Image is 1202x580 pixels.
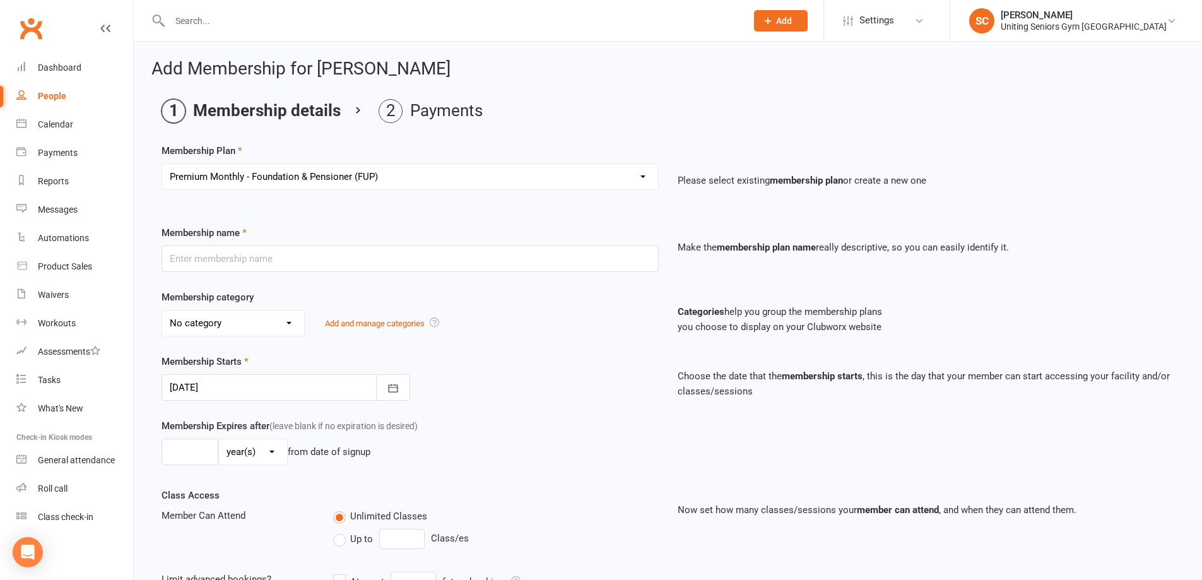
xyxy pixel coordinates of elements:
[717,242,816,253] strong: membership plan name
[38,233,89,243] div: Automations
[770,175,843,186] strong: membership plan
[16,309,133,338] a: Workouts
[16,224,133,252] a: Automations
[857,504,939,516] strong: member can attend
[38,176,69,186] div: Reports
[38,261,92,271] div: Product Sales
[166,12,738,30] input: Search...
[16,446,133,475] a: General attendance kiosk mode
[38,455,115,465] div: General attendance
[16,394,133,423] a: What's New
[16,366,133,394] a: Tasks
[38,375,61,385] div: Tasks
[38,512,93,522] div: Class check-in
[16,167,133,196] a: Reports
[969,8,994,33] div: SC
[38,148,78,158] div: Payments
[16,281,133,309] a: Waivers
[151,59,1184,79] h2: Add Membership for [PERSON_NAME]
[38,119,73,129] div: Calendar
[38,290,69,300] div: Waivers
[13,537,43,567] div: Open Intercom Messenger
[269,421,418,431] span: (leave blank if no expiration is desired)
[333,529,658,549] div: Class/es
[1001,9,1167,21] div: [PERSON_NAME]
[38,91,66,101] div: People
[162,488,220,503] label: Class Access
[288,444,370,459] div: from date of signup
[678,502,1175,518] p: Now set how many classes/sessions your , and when they can attend them.
[15,13,47,44] a: Clubworx
[16,475,133,503] a: Roll call
[16,338,133,366] a: Assessments
[38,318,76,328] div: Workouts
[16,196,133,224] a: Messages
[16,139,133,167] a: Payments
[754,10,808,32] button: Add
[162,354,249,369] label: Membership Starts
[350,531,373,545] span: Up to
[379,99,483,123] li: Payments
[16,503,133,531] a: Class kiosk mode
[162,143,242,158] label: Membership Plan
[16,110,133,139] a: Calendar
[38,483,68,494] div: Roll call
[782,370,863,382] strong: membership starts
[152,508,324,523] div: Member Can Attend
[38,346,100,357] div: Assessments
[38,62,81,73] div: Dashboard
[678,173,1175,188] p: Please select existing or create a new one
[678,369,1175,399] p: Choose the date that the , this is the day that your member can start accessing your facility and...
[16,82,133,110] a: People
[16,54,133,82] a: Dashboard
[38,403,83,413] div: What's New
[162,99,341,123] li: Membership details
[16,252,133,281] a: Product Sales
[162,225,247,240] label: Membership name
[678,306,724,317] strong: Categories
[162,290,254,305] label: Membership category
[1001,21,1167,32] div: Uniting Seniors Gym [GEOGRAPHIC_DATA]
[38,204,78,215] div: Messages
[162,418,418,434] label: Membership Expires after
[162,246,659,272] input: Enter membership name
[678,304,1175,334] p: help you group the membership plans you choose to display on your Clubworx website
[776,16,792,26] span: Add
[678,240,1175,255] p: Make the really descriptive, so you can easily identify it.
[350,509,427,522] span: Unlimited Classes
[859,6,894,35] span: Settings
[325,319,425,328] a: Add and manage categories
